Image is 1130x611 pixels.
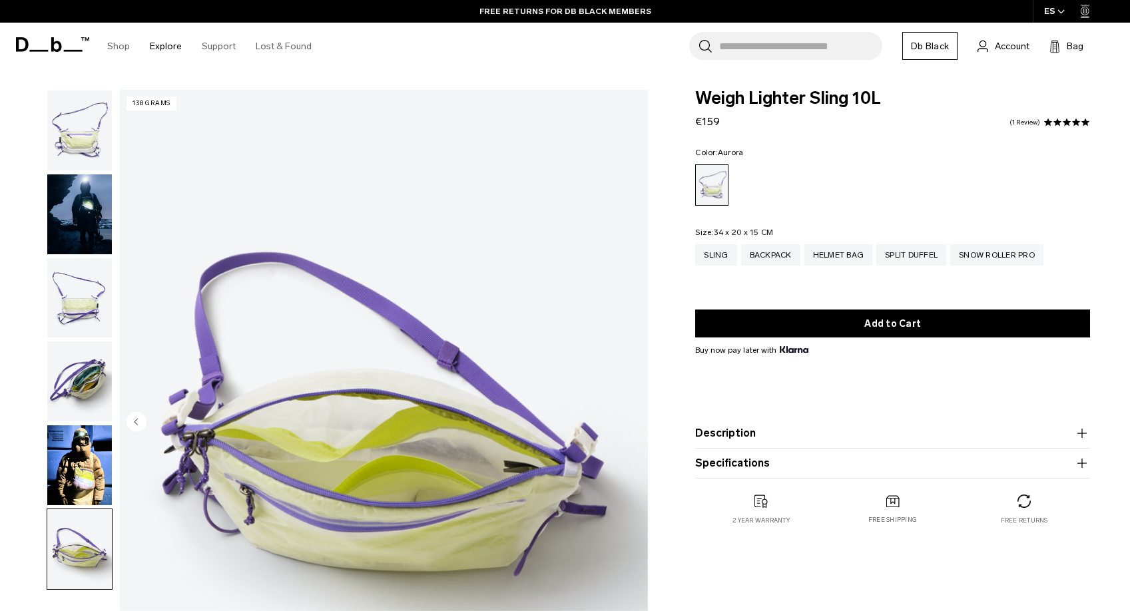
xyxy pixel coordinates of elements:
a: 1 reviews [1009,119,1040,126]
nav: Main Navigation [97,23,322,70]
span: Bag [1067,39,1083,53]
a: Explore [150,23,182,70]
img: Weigh_Lighter_Sling_10L_3.png [47,341,112,421]
img: Weigh_Lighter_Sling_10L_4.png [47,509,112,589]
a: Backpack [741,244,800,266]
legend: Size: [695,228,773,236]
button: Weigh Lighter Sling 10L Aurora [47,425,113,506]
button: Specifications [695,455,1090,471]
a: Sling [695,244,736,266]
span: Buy now pay later with [695,344,808,356]
a: Snow Roller Pro [950,244,1043,266]
img: Weigh Lighter Sling 10L Aurora [47,425,112,505]
a: FREE RETURNS FOR DB BLACK MEMBERS [479,5,651,17]
button: Weigh_Lighter_Sling_10L_1.png [47,90,113,171]
a: Support [202,23,236,70]
span: Account [995,39,1029,53]
p: Free shipping [868,515,917,524]
button: Add to Cart [695,309,1090,337]
a: Lost & Found [256,23,312,70]
button: Weigh_Lighter_Sling_10L_Lifestyle.png [47,174,113,255]
a: Db Black [902,32,958,60]
img: Weigh_Lighter_Sling_10L_2.png [47,258,112,338]
a: Split Duffel [876,244,946,266]
button: Weigh_Lighter_Sling_10L_3.png [47,341,113,422]
button: Weigh_Lighter_Sling_10L_4.png [47,509,113,590]
button: Previous slide [127,412,146,435]
img: Weigh_Lighter_Sling_10L_Lifestyle.png [47,174,112,254]
img: {"height" => 20, "alt" => "Klarna"} [780,346,808,353]
span: Aurora [718,148,744,157]
button: Weigh_Lighter_Sling_10L_2.png [47,258,113,339]
a: Shop [107,23,130,70]
span: Weigh Lighter Sling 10L [695,90,1090,107]
a: Account [978,38,1029,54]
legend: Color: [695,148,743,156]
button: Description [695,425,1090,441]
span: 34 x 20 x 15 CM [714,228,774,237]
img: Weigh_Lighter_Sling_10L_1.png [47,91,112,170]
a: Aurora [695,164,728,206]
a: Helmet Bag [804,244,873,266]
p: 2 year warranty [732,516,790,525]
span: €159 [695,115,720,128]
p: 138 grams [127,97,176,110]
p: Free returns [1001,516,1048,525]
button: Bag [1049,38,1083,54]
